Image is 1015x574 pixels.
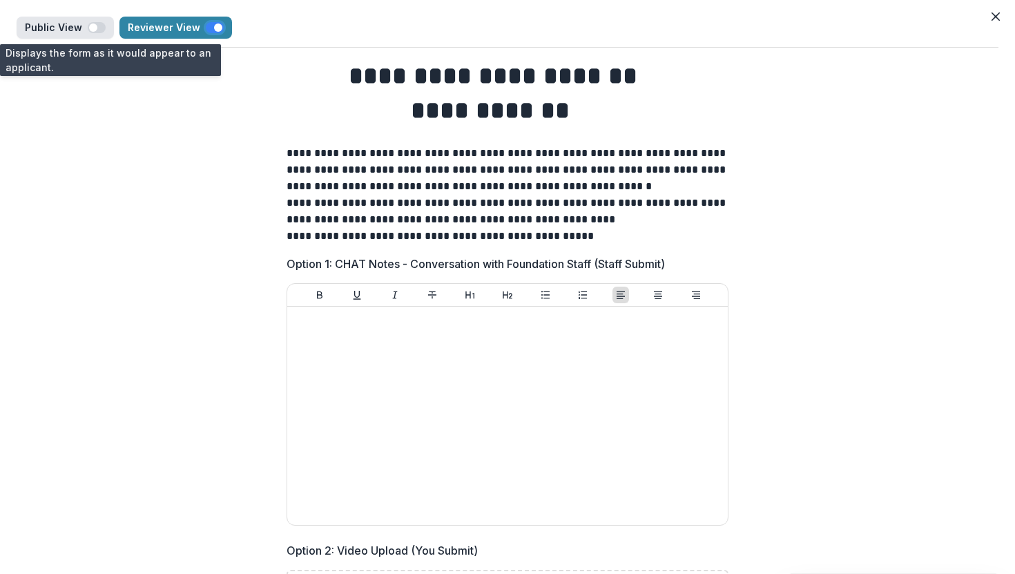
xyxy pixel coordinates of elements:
[17,17,114,39] button: Public View
[311,287,328,303] button: Bold
[287,542,478,559] p: Option 2: Video Upload (You Submit)
[499,287,516,303] button: Heading 2
[612,287,629,303] button: Align Left
[574,287,591,303] button: Ordered List
[688,287,704,303] button: Align Right
[537,287,554,303] button: Bullet List
[387,287,403,303] button: Italicize
[128,22,206,34] p: Reviewer View
[462,287,478,303] button: Heading 1
[985,6,1007,28] button: Close
[25,22,88,34] p: Public View
[119,17,232,39] button: Reviewer View
[424,287,441,303] button: Strike
[650,287,666,303] button: Align Center
[287,256,665,272] p: Option 1: CHAT Notes - Conversation with Foundation Staff (Staff Submit)
[349,287,365,303] button: Underline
